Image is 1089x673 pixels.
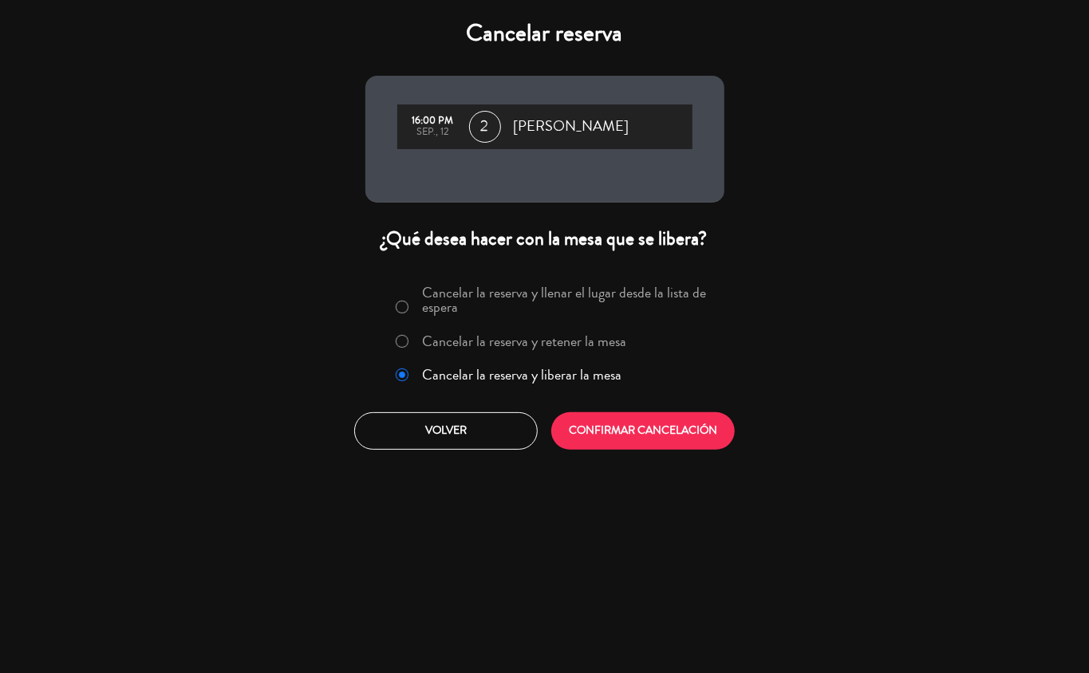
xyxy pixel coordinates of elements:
[422,334,626,348] label: Cancelar la reserva y retener la mesa
[354,412,538,450] button: Volver
[405,116,461,127] div: 16:00 PM
[514,115,629,139] span: [PERSON_NAME]
[405,127,461,138] div: sep., 12
[551,412,735,450] button: CONFIRMAR CANCELACIÓN
[422,368,621,382] label: Cancelar la reserva y liberar la mesa
[422,285,714,314] label: Cancelar la reserva y llenar el lugar desde la lista de espera
[469,111,501,143] span: 2
[365,226,724,251] div: ¿Qué desea hacer con la mesa que se libera?
[365,19,724,48] h4: Cancelar reserva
